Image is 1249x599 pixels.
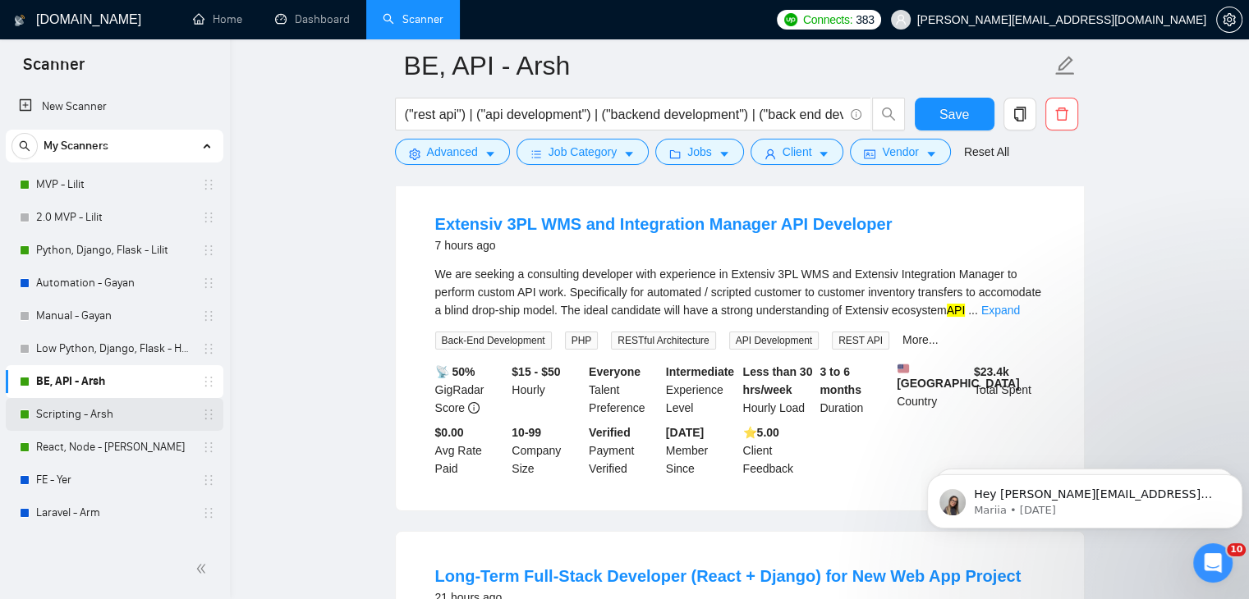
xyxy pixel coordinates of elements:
[530,148,542,160] span: bars
[743,426,779,439] b: ⭐️ 5.00
[565,332,599,350] span: PHP
[981,304,1020,317] a: Expand
[820,365,861,396] b: 3 to 6 months
[435,365,475,378] b: 📡 50%
[915,98,994,130] button: Save
[383,12,443,26] a: searchScanner
[11,133,38,159] button: search
[512,426,541,439] b: 10-99
[432,363,509,417] div: GigRadar Score
[468,402,480,414] span: info-circle
[783,143,812,161] span: Client
[202,441,215,454] span: holder
[202,473,215,487] span: holder
[202,244,215,257] span: holder
[512,365,560,378] b: $15 - $50
[435,426,464,439] b: $0.00
[14,7,25,34] img: logo
[44,130,108,162] span: My Scanners
[719,148,730,160] span: caret-down
[623,148,635,160] span: caret-down
[1045,98,1078,130] button: delete
[193,12,242,26] a: homeHome
[947,304,966,317] mark: API
[1217,13,1242,26] span: setting
[850,139,950,165] button: idcardVendorcaret-down
[508,363,585,417] div: Hourly
[36,168,192,201] a: MVP - Lilit
[589,426,631,439] b: Verified
[751,139,844,165] button: userClientcaret-down
[585,363,663,417] div: Talent Preference
[435,235,893,255] div: 7 hours ago
[10,53,98,87] span: Scanner
[432,423,509,478] div: Avg Rate Paid
[435,215,893,233] a: Extensiv 3PL WMS and Integration Manager API Developer
[765,148,776,160] span: user
[784,13,797,26] img: upwork-logo.png
[729,332,819,350] span: API Development
[195,560,212,577] span: double-left
[902,333,939,346] a: More...
[898,363,909,374] img: 🇺🇸
[202,211,215,224] span: holder
[589,365,641,378] b: Everyone
[872,98,905,130] button: search
[508,423,585,478] div: Company Size
[1227,543,1246,556] span: 10
[851,109,861,120] span: info-circle
[1193,543,1233,583] iframe: Intercom live chat
[435,332,552,350] span: Back-End Development
[925,148,937,160] span: caret-down
[663,423,740,478] div: Member Since
[435,265,1045,319] div: We are seeking a consulting developer with experience in Extensiv 3PL WMS and Extensiv Integratio...
[6,90,223,123] li: New Scanner
[36,496,192,529] a: Laravel - Arm
[202,506,215,519] span: holder
[1054,55,1076,76] span: edit
[856,11,874,29] span: 383
[864,148,875,160] span: idcard
[36,332,192,365] a: Low Python, Django, Flask - Hayk
[395,139,510,165] button: settingAdvancedcaret-down
[873,107,904,121] span: search
[202,408,215,421] span: holder
[19,90,210,123] a: New Scanner
[818,148,829,160] span: caret-down
[832,332,889,350] span: REST API
[202,277,215,290] span: holder
[1004,107,1035,121] span: copy
[427,143,478,161] span: Advanced
[517,139,649,165] button: barsJob Categorycaret-down
[611,332,715,350] span: RESTful Architecture
[655,139,744,165] button: folderJobscaret-down
[669,148,681,160] span: folder
[971,363,1048,417] div: Total Spent
[36,464,192,496] a: FE - Yer
[816,363,893,417] div: Duration
[12,140,37,152] span: search
[36,201,192,234] a: 2.0 MVP - Lilit
[405,104,843,125] input: Search Freelance Jobs...
[803,11,852,29] span: Connects:
[202,342,215,355] span: holder
[36,398,192,431] a: Scripting - Arsh
[36,365,192,398] a: BE, API - Arsh
[6,130,223,529] li: My Scanners
[895,14,907,25] span: user
[202,178,215,191] span: holder
[202,375,215,388] span: holder
[484,148,496,160] span: caret-down
[740,363,817,417] div: Hourly Load
[36,299,192,332] a: Manual - Gayan
[921,440,1249,555] iframe: Intercom notifications message
[435,567,1022,585] a: Long-Term Full-Stack Developer (React + Django) for New Web App Project
[897,363,1020,390] b: [GEOGRAPHIC_DATA]
[585,423,663,478] div: Payment Verified
[666,426,704,439] b: [DATE]
[666,365,734,378] b: Intermediate
[404,45,1051,86] input: Scanner name...
[968,304,978,317] span: ...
